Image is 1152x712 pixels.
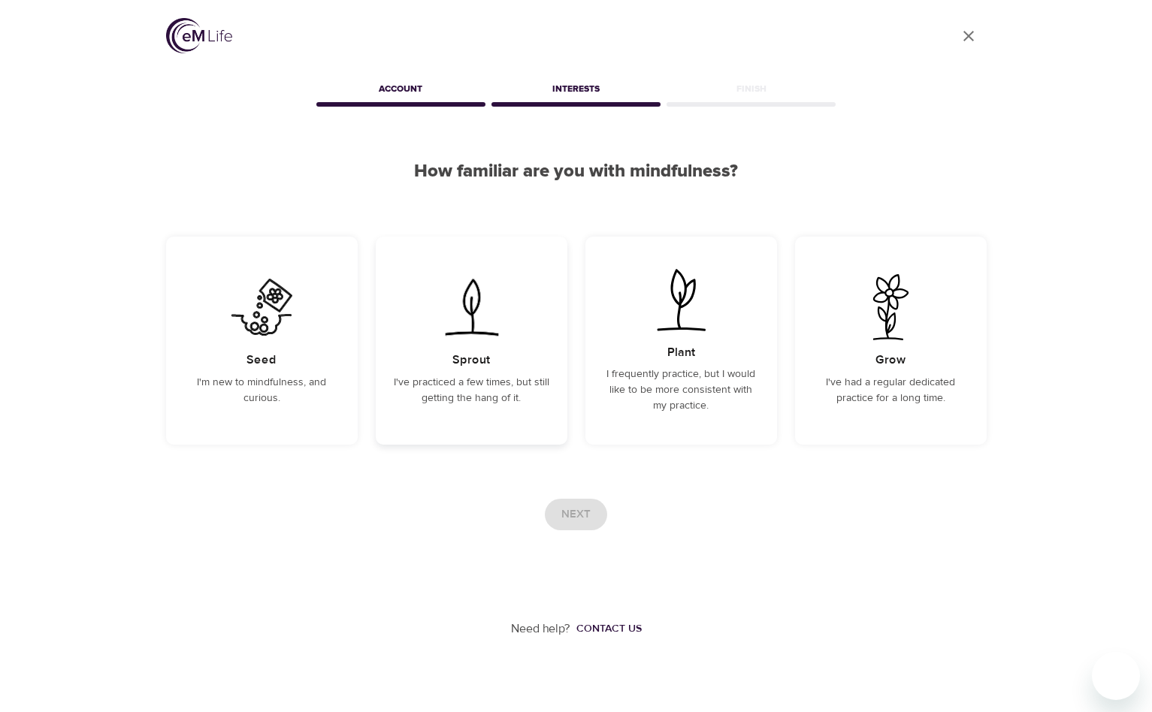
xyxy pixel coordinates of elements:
h2: How familiar are you with mindfulness? [166,161,987,183]
p: Need help? [511,620,570,638]
h5: Sprout [452,352,490,368]
div: Contact us [576,621,642,636]
img: I frequently practice, but I would like to be more consistent with my practice. [643,267,719,333]
img: I've had a regular dedicated practice for a long time. [853,274,929,340]
div: I've had a regular dedicated practice for a long time.GrowI've had a regular dedicated practice f... [795,237,987,445]
a: Contact us [570,621,642,636]
p: I've practiced a few times, but still getting the hang of it. [394,375,549,406]
h5: Plant [667,345,695,361]
h5: Seed [246,352,277,368]
img: I've practiced a few times, but still getting the hang of it. [434,274,509,340]
iframe: Button to launch messaging window [1092,652,1140,700]
div: I've practiced a few times, but still getting the hang of it.SproutI've practiced a few times, bu... [376,237,567,445]
img: logo [166,18,232,53]
img: I'm new to mindfulness, and curious. [224,274,300,340]
p: I've had a regular dedicated practice for a long time. [813,375,969,406]
a: close [951,18,987,54]
div: I frequently practice, but I would like to be more consistent with my practice.PlantI frequently ... [585,237,777,445]
p: I frequently practice, but I would like to be more consistent with my practice. [603,367,759,414]
h5: Grow [875,352,906,368]
p: I'm new to mindfulness, and curious. [184,375,340,406]
div: I'm new to mindfulness, and curious.SeedI'm new to mindfulness, and curious. [166,237,358,445]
